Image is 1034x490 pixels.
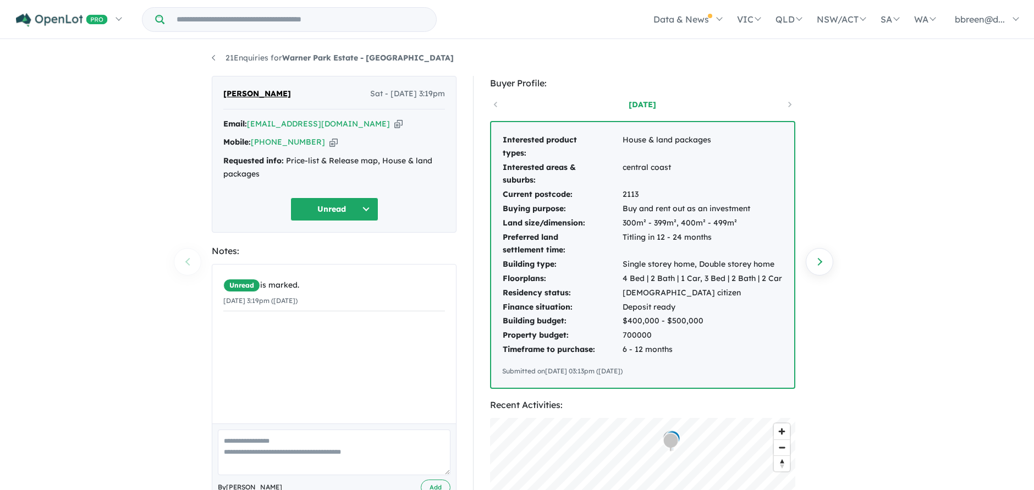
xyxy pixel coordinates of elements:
a: [EMAIL_ADDRESS][DOMAIN_NAME] [247,119,390,129]
td: Deposit ready [622,300,783,315]
td: central coast [622,161,783,188]
strong: Mobile: [223,137,251,147]
button: Copy [394,118,403,130]
td: $400,000 - $500,000 [622,314,783,328]
button: Copy [329,136,338,148]
a: 21Enquiries forWarner Park Estate - [GEOGRAPHIC_DATA] [212,53,454,63]
td: Buying purpose: [502,202,622,216]
span: bbreen@d... [955,14,1005,25]
button: Reset bearing to north [774,455,790,471]
td: 700000 [622,328,783,343]
div: Map marker [663,432,679,452]
span: [PERSON_NAME] [223,87,291,101]
span: Reset bearing to north [774,456,790,471]
span: Sat - [DATE] 3:19pm [370,87,445,101]
td: 300m² - 399m², 400m² - 499m² [622,216,783,230]
td: 4 Bed | 2 Bath | 1 Car, 3 Bed | 2 Bath | 2 Car [622,272,783,286]
div: is marked. [223,279,445,292]
div: Buyer Profile: [490,76,795,91]
div: Recent Activities: [490,398,795,412]
td: Buy and rent out as an investment [622,202,783,216]
td: Interested areas & suburbs: [502,161,622,188]
strong: Email: [223,119,247,129]
strong: Warner Park Estate - [GEOGRAPHIC_DATA] [282,53,454,63]
button: Zoom out [774,439,790,455]
nav: breadcrumb [212,52,822,65]
div: Map marker [664,430,681,450]
img: Openlot PRO Logo White [16,13,108,27]
td: Floorplans: [502,272,622,286]
td: Residency status: [502,286,622,300]
button: Zoom in [774,423,790,439]
td: Preferred land settlement time: [502,230,622,258]
td: Single storey home, Double storey home [622,257,783,272]
td: Building type: [502,257,622,272]
button: Unread [290,197,378,221]
div: Price-list & Release map, House & land packages [223,155,445,181]
strong: Requested info: [223,156,284,166]
td: Current postcode: [502,188,622,202]
a: [PHONE_NUMBER] [251,137,325,147]
td: 6 - 12 months [622,343,783,357]
span: Unread [223,279,260,292]
small: [DATE] 3:19pm ([DATE]) [223,296,298,305]
td: House & land packages [622,133,783,161]
td: Timeframe to purchase: [502,343,622,357]
span: Zoom out [774,440,790,455]
td: [DEMOGRAPHIC_DATA] citizen [622,286,783,300]
div: Submitted on [DATE] 03:13pm ([DATE]) [502,366,783,377]
td: Interested product types: [502,133,622,161]
div: Notes: [212,244,457,258]
td: Property budget: [502,328,622,343]
td: 2113 [622,188,783,202]
td: Land size/dimension: [502,216,622,230]
td: Building budget: [502,314,622,328]
div: Map marker [664,429,680,449]
a: [DATE] [596,99,689,110]
td: Finance situation: [502,300,622,315]
input: Try estate name, suburb, builder or developer [167,8,434,31]
td: Titling in 12 - 24 months [622,230,783,258]
div: Map marker [663,430,680,450]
